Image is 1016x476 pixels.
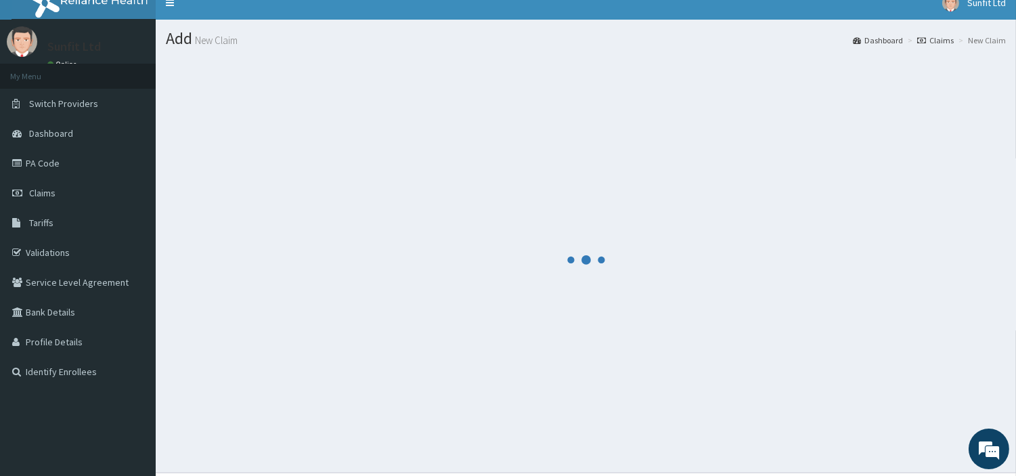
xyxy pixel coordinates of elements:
[47,60,80,69] a: Online
[192,35,238,45] small: New Claim
[29,217,53,229] span: Tariffs
[7,26,37,57] img: User Image
[47,41,101,53] p: Sunfit Ltd
[853,35,903,46] a: Dashboard
[29,187,56,199] span: Claims
[566,240,606,280] svg: audio-loading
[7,326,258,373] textarea: Type your message and hit 'Enter'
[29,98,98,110] span: Switch Providers
[955,35,1006,46] li: New Claim
[70,76,227,93] div: Chat with us now
[29,127,73,139] span: Dashboard
[917,35,954,46] a: Claims
[79,148,187,285] span: We're online!
[166,30,1006,47] h1: Add
[25,68,55,102] img: d_794563401_company_1708531726252_794563401
[222,7,255,39] div: Minimize live chat window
